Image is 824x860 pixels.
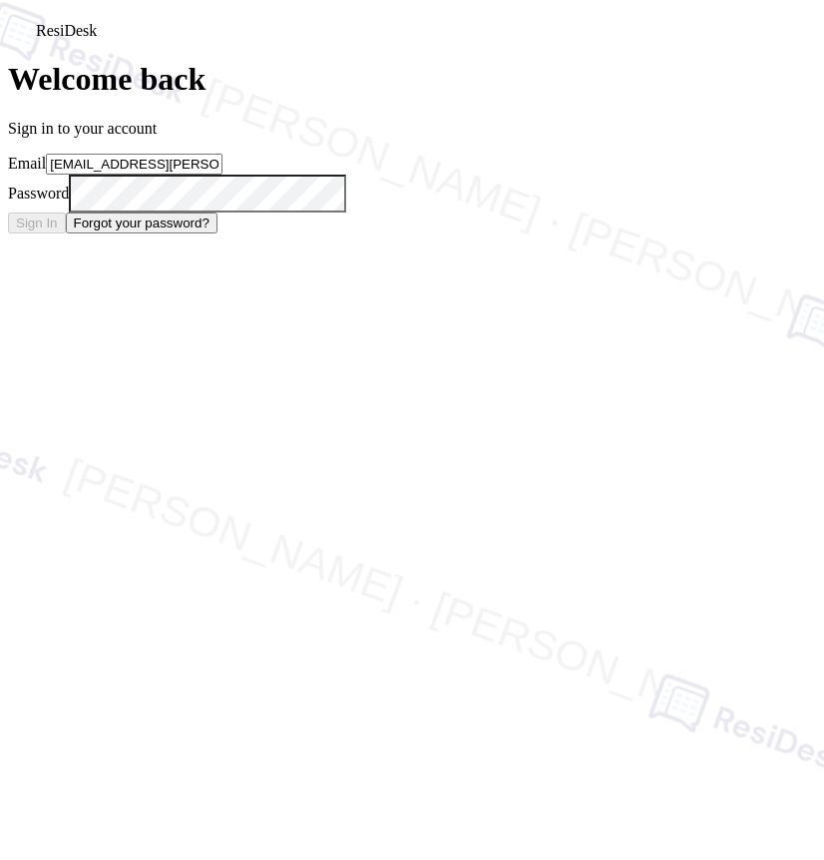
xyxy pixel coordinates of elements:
label: Email [8,155,46,172]
label: Password [8,185,69,202]
button: Forgot your password? [66,213,217,233]
p: Sign in to your account [8,120,816,138]
h1: Welcome back [8,61,816,98]
img: ResiDesk Logo [8,8,36,36]
span: ResiDesk [36,22,97,39]
input: name@example.com [46,154,222,175]
button: Sign In [8,213,66,233]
